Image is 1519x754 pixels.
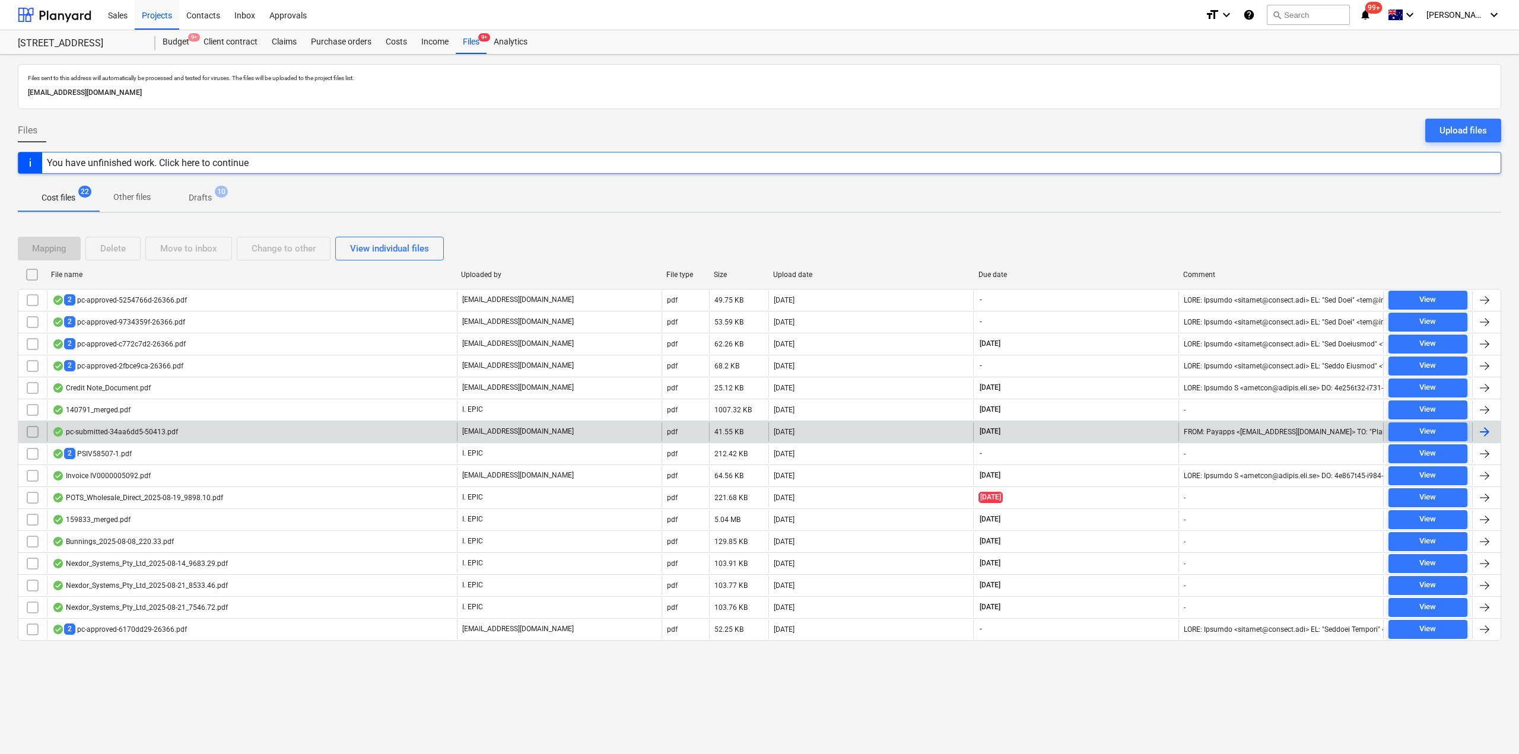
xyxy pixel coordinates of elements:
[379,30,414,54] div: Costs
[1388,598,1467,617] button: View
[978,602,1002,612] span: [DATE]
[667,450,678,458] div: pdf
[978,295,983,305] span: -
[196,30,265,54] div: Client contract
[462,580,483,590] p: I. EPIC
[667,472,678,480] div: pdf
[456,30,487,54] div: Files
[414,30,456,54] div: Income
[667,516,678,524] div: pdf
[978,405,1002,415] span: [DATE]
[714,559,748,568] div: 103.91 KB
[714,450,748,458] div: 212.42 KB
[52,405,64,415] div: OCR finished
[714,428,743,436] div: 41.55 KB
[52,603,64,612] div: OCR finished
[1388,378,1467,397] button: View
[1388,335,1467,354] button: View
[461,271,657,279] div: Uploaded by
[52,448,132,459] div: PSIV58507-1.pdf
[978,339,1002,349] span: [DATE]
[52,361,64,371] div: OCR finished
[1419,447,1436,460] div: View
[667,581,678,590] div: pdf
[1184,406,1186,414] div: -
[774,581,795,590] div: [DATE]
[714,625,743,634] div: 52.25 KB
[1388,532,1467,551] button: View
[52,581,228,590] div: Nexdor_Systems_Pty_Ltd_2025-08-21_8533.46.pdf
[774,340,795,348] div: [DATE]
[978,448,983,459] span: -
[304,30,379,54] a: Purchase orders
[666,271,704,279] div: File type
[462,427,574,437] p: [EMAIL_ADDRESS][DOMAIN_NAME]
[774,318,795,326] div: [DATE]
[462,295,574,305] p: [EMAIL_ADDRESS][DOMAIN_NAME]
[265,30,304,54] div: Claims
[64,294,75,306] span: 2
[52,493,223,502] div: POTS_Wholesale_Direct_2025-08-19_9898.10.pdf
[52,559,64,568] div: OCR finished
[1403,8,1417,22] i: keyboard_arrow_down
[1388,510,1467,529] button: View
[47,157,249,168] div: You have unfinished work. Click here to continue
[1419,622,1436,636] div: View
[462,361,574,371] p: [EMAIL_ADDRESS][DOMAIN_NAME]
[52,623,187,635] div: pc-approved-6170dd29-26366.pdf
[1419,513,1436,526] div: View
[714,406,752,414] div: 1007.32 KB
[1419,425,1436,438] div: View
[714,296,743,304] div: 49.75 KB
[52,471,64,481] div: OCR finished
[462,448,483,459] p: I. EPIC
[714,537,748,546] div: 129.85 KB
[774,406,795,414] div: [DATE]
[774,494,795,502] div: [DATE]
[1487,8,1501,22] i: keyboard_arrow_down
[1419,381,1436,395] div: View
[773,271,969,279] div: Upload date
[1460,697,1519,754] iframe: Chat Widget
[978,580,1002,590] span: [DATE]
[28,87,1491,99] p: [EMAIL_ADDRESS][DOMAIN_NAME]
[462,536,483,546] p: I. EPIC
[52,581,64,590] div: OCR finished
[52,559,228,568] div: Nexdor_Systems_Pty_Ltd_2025-08-14_9683.29.pdf
[774,428,795,436] div: [DATE]
[462,492,483,502] p: I. EPIC
[350,241,429,256] div: View individual files
[667,603,678,612] div: pdf
[1388,466,1467,485] button: View
[52,294,187,306] div: pc-approved-5254766d-26366.pdf
[462,602,483,612] p: I. EPIC
[667,296,678,304] div: pdf
[52,471,151,481] div: Invoice IV0000005092.pdf
[714,603,748,612] div: 103.76 KB
[52,537,64,546] div: OCR finished
[978,470,1002,481] span: [DATE]
[52,383,64,393] div: OCR finished
[1388,357,1467,376] button: View
[1419,469,1436,482] div: View
[52,405,131,415] div: 140791_merged.pdf
[1439,123,1487,138] div: Upload files
[215,186,228,198] span: 10
[774,362,795,370] div: [DATE]
[1419,403,1436,416] div: View
[774,559,795,568] div: [DATE]
[667,494,678,502] div: pdf
[774,450,795,458] div: [DATE]
[462,339,574,349] p: [EMAIL_ADDRESS][DOMAIN_NAME]
[774,296,795,304] div: [DATE]
[774,472,795,480] div: [DATE]
[667,406,678,414] div: pdf
[18,123,37,138] span: Files
[1388,400,1467,419] button: View
[52,515,64,524] div: OCR finished
[64,360,75,371] span: 2
[1419,491,1436,504] div: View
[487,30,535,54] div: Analytics
[1388,422,1467,441] button: View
